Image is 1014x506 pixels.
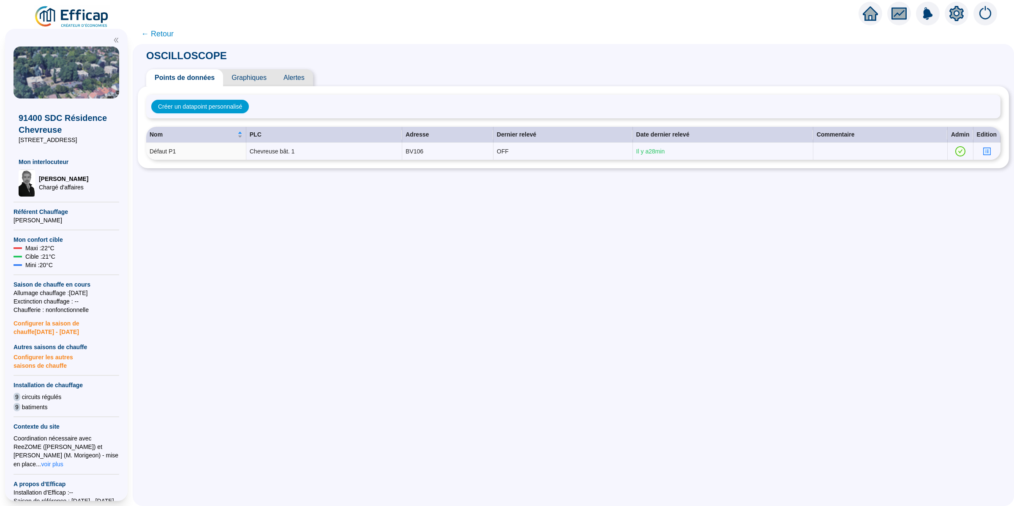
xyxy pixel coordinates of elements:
span: Chaufferie : non fonctionnelle [14,306,119,314]
span: circuits régulés [22,393,61,401]
span: Autres saisons de chauffe [14,343,119,351]
span: check-circle [955,146,965,156]
span: [PERSON_NAME] [14,216,119,224]
span: A propos d'Efficap [14,480,119,488]
span: Il y a 28 min [636,148,665,155]
span: Exctinction chauffage : -- [14,297,119,306]
span: Allumage chauffage : [DATE] [14,289,119,297]
span: ← Retour [141,28,174,40]
button: Créer un datapoint personnalisé [151,100,249,113]
td: BV106 [402,143,493,160]
td: Défaut P1 [146,143,246,160]
span: home [863,6,878,21]
span: fund [891,6,907,21]
span: [PERSON_NAME] [39,175,88,183]
span: [STREET_ADDRESS] [19,136,114,144]
span: double-left [113,37,119,43]
th: Edition [973,127,1000,143]
span: Installation d'Efficap : -- [14,488,119,497]
span: Mini : 20 °C [25,261,53,269]
th: Date dernier relevé [633,127,813,143]
span: 91400 SDC Résidence Chevreuse [19,112,114,136]
span: Référent Chauffage [14,208,119,216]
span: Configurer les autres saisons de chauffe [14,351,119,370]
th: Dernier relevé [493,127,633,143]
span: OSCILLOSCOPE [138,50,235,61]
span: Configurer la saison de chauffe [DATE] - [DATE] [14,314,119,336]
td: Chevreuse bât. 1 [246,143,402,160]
th: Admin [948,127,973,143]
th: PLC [246,127,402,143]
th: Commentaire [813,127,948,143]
span: Graphiques [223,69,275,86]
span: 9 [14,393,20,401]
span: Chargé d'affaires [39,183,88,191]
span: Saison de référence : [DATE] - [DATE] [14,497,119,505]
span: setting [949,6,964,21]
span: Installation de chauffage [14,381,119,389]
img: alerts [973,2,997,25]
img: alerts [916,2,940,25]
img: efficap energie logo [34,5,110,29]
span: Mon interlocuteur [19,158,114,166]
span: profile [983,147,991,156]
span: Points de données [146,69,223,86]
td: OFF [493,143,633,160]
span: Maxi : 22 °C [25,244,55,252]
span: Alertes [275,69,313,86]
span: Cible : 21 °C [25,252,55,261]
span: Créer un datapoint personnalisé [158,102,242,111]
span: voir plus [41,460,63,468]
div: Coordination nécessaire avec ReeZOME ([PERSON_NAME]) et [PERSON_NAME] (M. Morigeon) - mise en pla... [14,434,119,469]
span: Saison de chauffe en cours [14,280,119,289]
img: Chargé d'affaires [19,170,35,197]
span: Nom [150,130,236,139]
span: Contexte du site [14,422,119,431]
span: batiments [22,403,48,411]
button: voir plus [41,460,64,469]
span: 9 [14,403,20,411]
span: Mon confort cible [14,235,119,244]
th: Adresse [402,127,493,143]
th: Nom [146,127,246,143]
